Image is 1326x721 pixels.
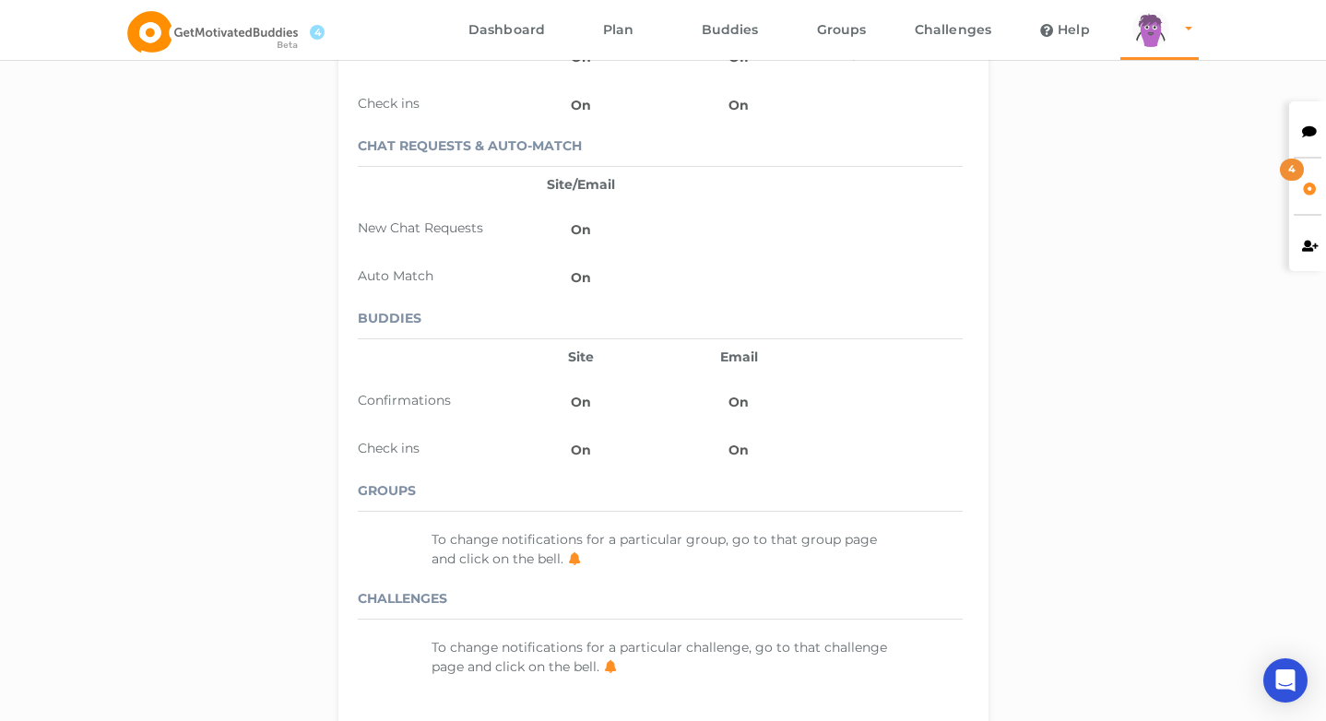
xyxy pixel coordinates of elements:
div: 4 [1280,159,1304,181]
h5: Email [673,349,805,365]
div: Open Intercom Messenger [1263,658,1308,703]
div: Check ins [358,94,490,112]
strong: On [571,219,591,241]
p: To change notifications for a particular challenge, go to that challenge page and click on the bell. [432,638,889,677]
div: Check ins [358,439,490,457]
h5: Site [515,349,647,365]
span: 4 [310,25,325,40]
div: New Chat Requests [358,219,490,237]
strong: On [728,391,749,413]
div: Confirmations [358,391,490,409]
p: To change notifications for a particular group, go to that group page and click on the bell. [432,530,889,569]
h3: GROUPS [358,479,416,511]
strong: On [728,94,749,116]
h5: Site/Email [515,176,647,193]
strong: On [571,391,591,413]
h3: BUDDIES [358,307,421,338]
h3: CHAT REQUESTS & AUTO-MATCH [358,135,582,166]
div: Auto Match [358,266,490,285]
strong: On [571,266,591,289]
strong: On [571,439,591,461]
h3: CHALLENGES [358,587,447,619]
strong: On [571,94,591,116]
strong: On [728,439,749,461]
strong: 18 hours before [845,47,948,64]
